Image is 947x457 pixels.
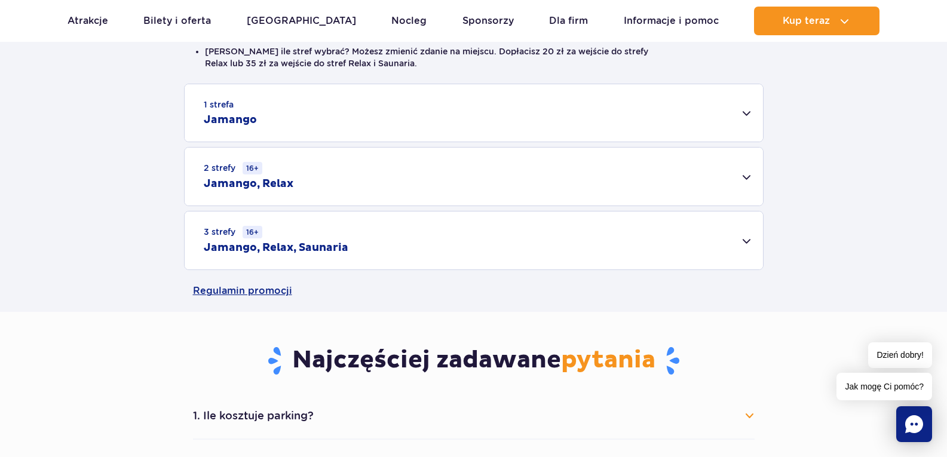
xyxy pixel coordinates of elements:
a: Dla firm [549,7,588,35]
div: Chat [896,406,932,442]
span: Kup teraz [783,16,830,26]
li: [PERSON_NAME] ile stref wybrać? Możesz zmienić zdanie na miejscu. Dopłacisz 20 zł za wejście do s... [205,45,743,69]
span: Jak mogę Ci pomóc? [836,373,932,400]
small: 3 strefy [204,226,262,238]
h3: Najczęściej zadawane [193,345,755,376]
small: 1 strefa [204,99,234,111]
a: [GEOGRAPHIC_DATA] [247,7,356,35]
h2: Jamango [204,113,257,127]
button: Kup teraz [754,7,879,35]
small: 16+ [243,226,262,238]
span: pytania [561,345,655,375]
button: 1. Ile kosztuje parking? [193,403,755,429]
a: Informacje i pomoc [624,7,719,35]
span: Dzień dobry! [868,342,932,368]
a: Regulamin promocji [193,270,755,312]
small: 16+ [243,162,262,174]
h2: Jamango, Relax, Saunaria [204,241,348,255]
a: Sponsorzy [462,7,514,35]
a: Atrakcje [68,7,108,35]
a: Nocleg [391,7,427,35]
a: Bilety i oferta [143,7,211,35]
small: 2 strefy [204,162,262,174]
h2: Jamango, Relax [204,177,293,191]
